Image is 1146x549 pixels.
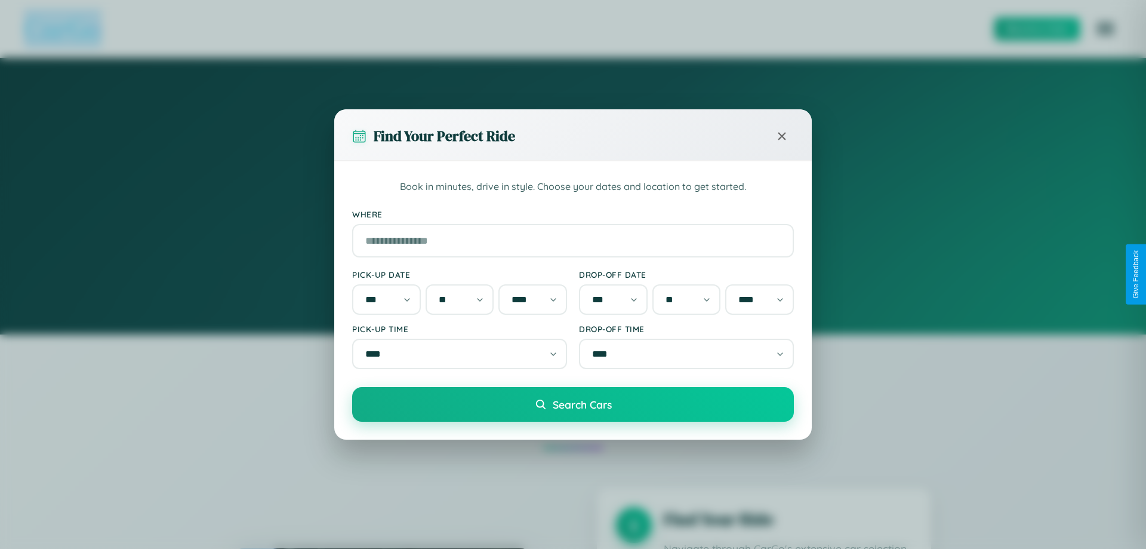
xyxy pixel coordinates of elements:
label: Where [352,209,794,219]
h3: Find Your Perfect Ride [374,126,515,146]
p: Book in minutes, drive in style. Choose your dates and location to get started. [352,179,794,195]
label: Drop-off Time [579,324,794,334]
button: Search Cars [352,387,794,422]
label: Drop-off Date [579,269,794,280]
label: Pick-up Time [352,324,567,334]
label: Pick-up Date [352,269,567,280]
span: Search Cars [553,398,612,411]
